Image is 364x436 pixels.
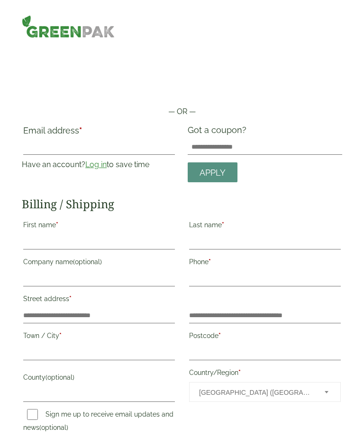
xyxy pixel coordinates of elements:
[85,160,107,169] a: Log in
[22,15,115,38] img: GreenPak Supplies
[189,255,341,271] label: Phone
[22,197,342,211] h2: Billing / Shipping
[23,329,175,345] label: Town / City
[209,258,211,266] abbr: required
[22,76,342,95] iframe: Secure payment button frame
[79,125,82,135] abbr: required
[222,221,224,229] abbr: required
[39,424,68,431] span: (optional)
[23,255,175,271] label: Company name
[69,295,72,303] abbr: required
[22,159,176,170] p: Have an account? to save time
[23,218,175,234] label: First name
[189,382,341,402] span: Country/Region
[22,106,342,117] p: — OR —
[45,374,74,381] span: (optional)
[23,371,175,387] label: County
[73,258,102,266] span: (optional)
[188,125,250,140] label: Got a coupon?
[59,332,62,339] abbr: required
[23,292,175,308] label: Street address
[56,221,58,229] abbr: required
[27,409,38,420] input: Sign me up to receive email updates and news(optional)
[23,126,175,140] label: Email address
[189,329,341,345] label: Postcode
[189,366,341,382] label: Country/Region
[218,332,221,339] abbr: required
[23,410,173,434] label: Sign me up to receive email updates and news
[189,218,341,234] label: Last name
[238,369,241,376] abbr: required
[199,383,312,402] span: United Kingdom (UK)
[188,162,237,183] a: Apply
[200,168,226,178] span: Apply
